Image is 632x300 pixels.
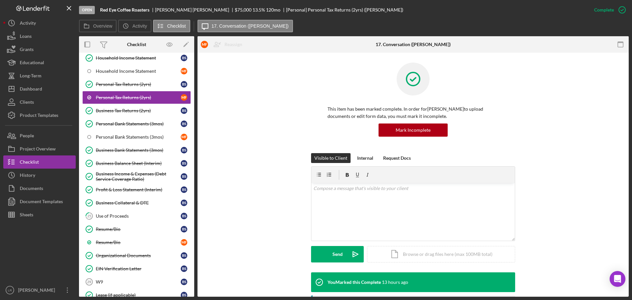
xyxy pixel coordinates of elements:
a: 29W9BS [82,275,191,288]
div: B S [181,147,187,153]
div: Checklist [127,42,146,47]
a: Organizational DocumentsBS [82,249,191,262]
a: Business Collateral & DTEBS [82,196,191,209]
button: Sheets [3,208,76,221]
div: History [20,169,35,183]
div: Personal Tax Returns (2yrs) [96,95,181,100]
a: Project Overview [3,142,76,155]
label: Checklist [167,23,186,29]
div: Household Income Statement [96,68,181,74]
button: MFReassign [197,38,249,51]
span: $75,000 [235,7,251,13]
div: Grants [20,43,34,58]
div: Profit & Loss Statement (Interim) [96,187,181,192]
a: Business Balance Sheet (Interim)BS [82,157,191,170]
div: B S [181,160,187,167]
a: Household Income StatementMF [82,65,191,78]
a: Documents [3,182,76,195]
button: Dashboard [3,82,76,95]
a: Business Bank Statements (3mos)BS [82,144,191,157]
div: Household Income Statement [96,55,181,61]
time: 2025-10-15 03:00 [382,280,408,285]
div: Internal [357,153,373,163]
div: Business Balance Sheet (Interim) [96,161,181,166]
div: Visible to Client [314,153,347,163]
b: Red Eye Coffee Roasters [100,7,149,13]
div: Complete [594,3,614,16]
button: Mark Incomplete [379,123,448,137]
a: Grants [3,43,76,56]
div: Business Collateral & DTE [96,200,181,205]
div: B S [181,81,187,88]
div: Document Templates [20,195,63,210]
button: Clients [3,95,76,109]
tspan: 25 [87,214,91,218]
button: Loans [3,30,76,43]
button: LR[PERSON_NAME] [3,284,76,297]
div: B S [181,265,187,272]
div: Reassign [224,38,242,51]
button: Activity [3,16,76,30]
tspan: 29 [87,280,91,284]
button: Visible to Client [311,153,351,163]
div: Send [332,246,343,262]
div: Checklist [20,155,39,170]
p: This item has been marked complete. In order for [PERSON_NAME] to upload documents or edit form d... [328,105,499,120]
div: B S [181,252,187,259]
div: Documents [20,182,43,197]
div: Project Overview [20,142,56,157]
div: [PERSON_NAME] [PERSON_NAME] [155,7,235,13]
a: Business Income & Expenses (Debt Service Coverage Ratio)BS [82,170,191,183]
div: B S [181,107,187,114]
div: 17. Conversation ([PERSON_NAME]) [376,42,451,47]
div: B S [181,186,187,193]
div: Lease (if applicable) [96,292,181,298]
div: Dashboard [20,82,42,97]
div: Long-Term [20,69,41,84]
div: Personal Bank Statements (3mos) [96,134,181,140]
div: Resume/Bio [96,240,181,245]
a: Product Templates [3,109,76,122]
button: Send [311,246,364,262]
button: Educational [3,56,76,69]
div: B S [181,121,187,127]
div: 13.5 % [252,7,265,13]
div: Business Income & Expenses (Debt Service Coverage Ratio) [96,171,181,182]
div: Personal Bank Statements (3mos) [96,121,181,126]
button: Request Docs [380,153,414,163]
button: 17. Conversation ([PERSON_NAME]) [197,20,293,32]
a: Personal Bank Statements (3mos)MF [82,130,191,144]
div: Product Templates [20,109,58,123]
div: M F [181,239,187,246]
div: Loans [20,30,32,44]
div: Business Bank Statements (3mos) [96,148,181,153]
label: Activity [132,23,147,29]
div: Clients [20,95,34,110]
div: Organizational Documents [96,253,181,258]
button: Complete [588,3,629,16]
label: Overview [93,23,112,29]
a: History [3,169,76,182]
div: M F [181,94,187,101]
div: M F [181,134,187,140]
div: Resume/Bio [96,227,181,232]
div: B S [181,55,187,61]
div: Educational [20,56,44,71]
a: EIN Verification LetterBS [82,262,191,275]
button: Document Templates [3,195,76,208]
text: LR [8,288,12,292]
div: B S [181,173,187,180]
button: Checklist [3,155,76,169]
div: M F [181,68,187,74]
div: B S [181,279,187,285]
div: EIN Verification Letter [96,266,181,271]
div: B S [181,213,187,219]
button: Internal [354,153,377,163]
a: Household Income StatementBS [82,51,191,65]
div: Request Docs [383,153,411,163]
